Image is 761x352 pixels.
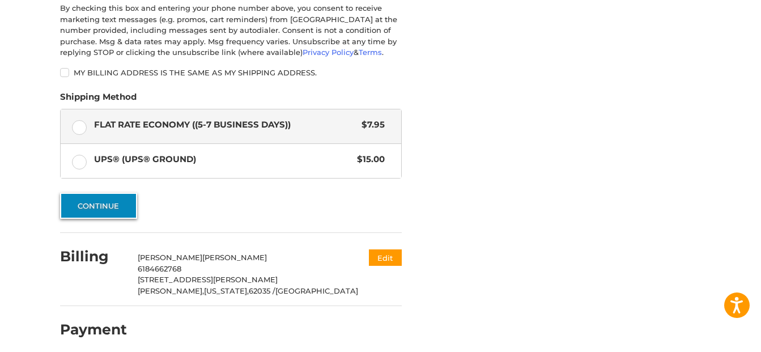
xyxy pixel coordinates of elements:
[94,118,356,132] span: Flat Rate Economy ((5-7 Business Days))
[351,153,385,166] span: $15.00
[275,286,358,295] span: [GEOGRAPHIC_DATA]
[202,253,267,262] span: [PERSON_NAME]
[356,118,385,132] span: $7.95
[60,3,402,58] div: By checking this box and entering your phone number above, you consent to receive marketing text ...
[138,275,278,284] span: [STREET_ADDRESS][PERSON_NAME]
[60,68,402,77] label: My billing address is the same as my shipping address.
[60,248,126,265] h2: Billing
[369,249,402,266] button: Edit
[359,48,382,57] a: Terms
[249,286,275,295] span: 62035 /
[138,286,204,295] span: [PERSON_NAME],
[60,91,137,109] legend: Shipping Method
[138,253,202,262] span: [PERSON_NAME]
[60,321,127,338] h2: Payment
[138,264,181,273] span: 6184662768
[204,286,249,295] span: [US_STATE],
[303,48,354,57] a: Privacy Policy
[60,193,137,219] button: Continue
[94,153,352,166] span: UPS® (UPS® Ground)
